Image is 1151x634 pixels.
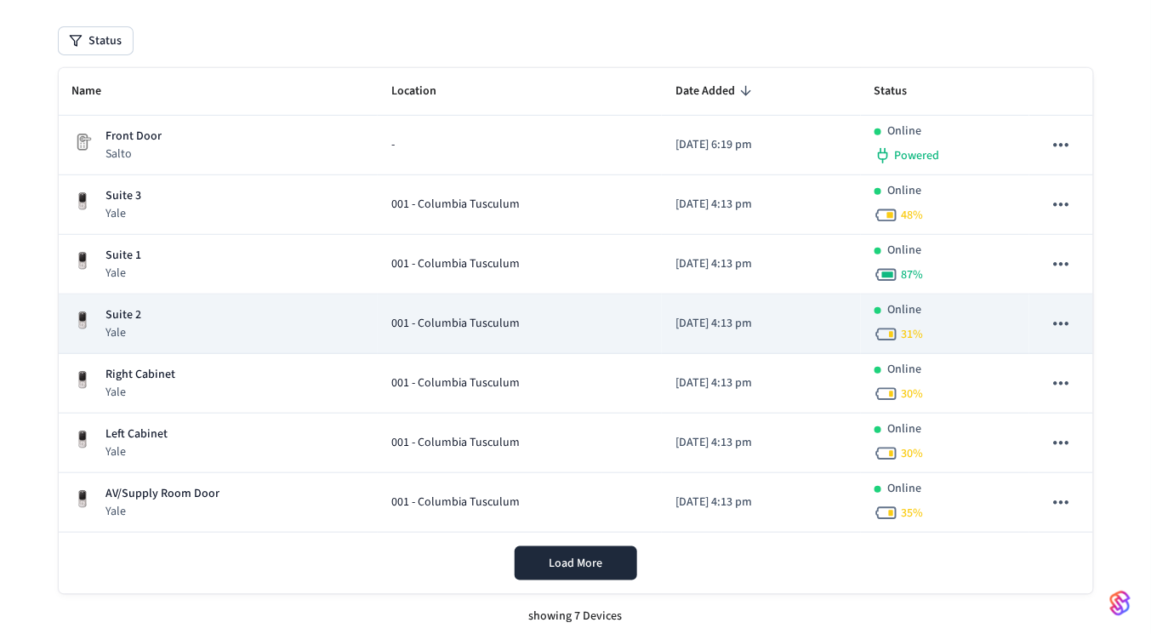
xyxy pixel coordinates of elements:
span: 87 % [902,266,924,283]
p: Yale [106,265,142,282]
img: Yale Assure Touchscreen Wifi Smart Lock, Satin Nickel, Front [72,311,93,331]
button: Status [59,27,133,54]
img: Yale Assure Touchscreen Wifi Smart Lock, Satin Nickel, Front [72,430,93,450]
p: Salto [106,146,162,163]
img: Placeholder Lock Image [72,132,93,152]
p: Online [888,301,922,319]
span: Status [875,78,930,105]
p: Right Cabinet [106,366,176,384]
p: Yale [106,384,176,401]
p: Suite 3 [106,187,142,205]
p: Yale [106,443,168,460]
img: Yale Assure Touchscreen Wifi Smart Lock, Satin Nickel, Front [72,191,93,212]
p: [DATE] 4:13 pm [675,315,846,333]
p: Suite 1 [106,247,142,265]
span: - [391,136,395,154]
span: Date Added [675,78,757,105]
span: 31 % [902,326,924,343]
span: 48 % [902,207,924,224]
p: Online [888,480,922,498]
p: Suite 2 [106,306,142,324]
p: Yale [106,324,142,341]
span: 001 - Columbia Tusculum [391,494,520,511]
p: Yale [106,205,142,222]
p: Online [888,182,922,200]
img: Yale Assure Touchscreen Wifi Smart Lock, Satin Nickel, Front [72,251,93,271]
span: 001 - Columbia Tusculum [391,196,520,214]
span: 001 - Columbia Tusculum [391,255,520,273]
span: 001 - Columbia Tusculum [391,374,520,392]
span: 30 % [902,445,924,462]
table: sticky table [59,68,1093,533]
span: 001 - Columbia Tusculum [391,315,520,333]
p: Left Cabinet [106,426,168,443]
p: Online [888,420,922,438]
span: Powered [895,147,940,164]
button: Load More [515,546,637,580]
p: [DATE] 4:13 pm [675,374,846,392]
p: [DATE] 4:13 pm [675,196,846,214]
span: Load More [549,555,602,572]
p: Online [888,361,922,379]
p: [DATE] 4:13 pm [675,494,846,511]
p: Online [888,123,922,140]
p: Online [888,242,922,260]
img: Yale Assure Touchscreen Wifi Smart Lock, Satin Nickel, Front [72,370,93,391]
p: [DATE] 6:19 pm [675,136,846,154]
img: SeamLogoGradient.69752ec5.svg [1110,590,1131,617]
p: Front Door [106,128,162,146]
span: 001 - Columbia Tusculum [391,434,520,452]
p: Yale [106,503,220,520]
img: Yale Assure Touchscreen Wifi Smart Lock, Satin Nickel, Front [72,489,93,510]
p: [DATE] 4:13 pm [675,434,846,452]
p: AV/Supply Room Door [106,485,220,503]
span: Name [72,78,124,105]
span: 30 % [902,386,924,403]
span: 35 % [902,505,924,522]
p: [DATE] 4:13 pm [675,255,846,273]
span: Location [391,78,459,105]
